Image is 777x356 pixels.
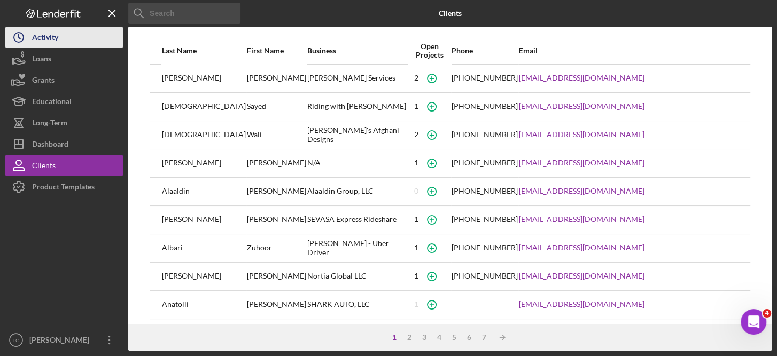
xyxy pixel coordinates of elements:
span: 4 [763,309,771,318]
div: Dashboard [32,133,68,157]
div: [PHONE_NUMBER] [452,243,518,252]
div: Anatolii [162,291,246,318]
div: [PHONE_NUMBER] [452,187,518,195]
div: [PERSON_NAME]'s Afghani Designs [307,122,407,148]
input: Search [128,3,240,24]
div: [PERSON_NAME] - Uber Driver [307,235,407,262]
div: 2 [402,333,417,342]
div: [PERSON_NAME] [162,150,246,177]
div: [PERSON_NAME] [247,207,306,233]
a: [EMAIL_ADDRESS][DOMAIN_NAME] [519,215,644,224]
iframe: Intercom live chat [741,309,766,335]
div: 0 [414,187,418,195]
button: LG[PERSON_NAME] [5,329,123,351]
div: Loans [32,48,51,72]
button: Educational [5,91,123,112]
div: [PERSON_NAME] [162,65,246,92]
div: Alaaldin [162,178,246,205]
div: Clients [32,155,56,179]
div: [PHONE_NUMBER] [452,74,518,82]
a: [EMAIL_ADDRESS][DOMAIN_NAME] [519,187,644,195]
div: 1 [414,243,418,252]
div: 6 [462,333,477,342]
div: First Name [247,46,306,55]
div: 1 [414,102,418,110]
div: [PERSON_NAME] Services [307,65,407,92]
a: [EMAIL_ADDRESS][DOMAIN_NAME] [519,300,644,308]
text: LG [13,337,20,343]
button: Clients [5,155,123,176]
div: [PERSON_NAME] [162,263,246,290]
div: [PERSON_NAME] [27,329,96,353]
div: [PERSON_NAME] [247,65,306,92]
div: [PHONE_NUMBER] [452,159,518,167]
div: [PERSON_NAME] [162,207,246,233]
div: 1 [414,215,418,224]
a: [EMAIL_ADDRESS][DOMAIN_NAME] [519,243,644,252]
button: Long-Term [5,112,123,133]
div: 5 [447,333,462,342]
div: 1 [414,300,418,308]
div: [PERSON_NAME] [247,178,306,205]
a: [EMAIL_ADDRESS][DOMAIN_NAME] [519,272,644,280]
button: Activity [5,27,123,48]
div: Phone [452,46,518,55]
div: Albari [162,235,246,262]
div: 1 [414,272,418,280]
div: [PHONE_NUMBER] [452,215,518,224]
div: [PHONE_NUMBER] [452,130,518,139]
div: 1 [387,333,402,342]
button: Product Templates [5,176,123,197]
a: [EMAIL_ADDRESS][DOMAIN_NAME] [519,159,644,167]
div: [PERSON_NAME] [162,320,246,346]
div: English as a Second Language [307,320,407,346]
div: Long-Term [32,112,67,136]
div: Alaaldin Group, LLC [307,178,407,205]
div: Activity [32,27,58,51]
div: 3 [417,333,432,342]
div: [PERSON_NAME] [247,263,306,290]
button: Loans [5,48,123,69]
div: 4 [432,333,447,342]
div: Nortia Global LLC [307,263,407,290]
div: 1 [414,159,418,167]
div: [PHONE_NUMBER] [452,272,518,280]
div: Grants [32,69,55,93]
div: Open Projects [408,42,450,59]
a: [EMAIL_ADDRESS][DOMAIN_NAME] [519,130,644,139]
button: Dashboard [5,133,123,155]
b: Clients [438,9,461,18]
div: SHARK AUTO, LLC [307,291,407,318]
div: Zuhoor [247,235,306,262]
div: 2 [414,74,418,82]
button: Grants [5,69,123,91]
div: N/A [307,150,407,177]
div: 7 [477,333,492,342]
div: Sayed [247,93,306,120]
div: Wali [247,122,306,148]
div: [DEMOGRAPHIC_DATA] [162,122,246,148]
div: Riding with [PERSON_NAME] [307,93,407,120]
div: Business [307,46,407,55]
div: Email [519,46,738,55]
a: [EMAIL_ADDRESS][DOMAIN_NAME] [519,102,644,110]
div: [PERSON_NAME] [247,150,306,177]
div: 2 [414,130,418,139]
div: Last Name [162,46,246,55]
div: [PHONE_NUMBER] [452,102,518,110]
div: [PERSON_NAME] [247,320,306,346]
div: [DEMOGRAPHIC_DATA] [162,93,246,120]
div: Educational [32,91,72,115]
div: SEVASA Express Rideshare [307,207,407,233]
a: [EMAIL_ADDRESS][DOMAIN_NAME] [519,74,644,82]
div: [PERSON_NAME] [247,291,306,318]
div: Product Templates [32,176,95,200]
